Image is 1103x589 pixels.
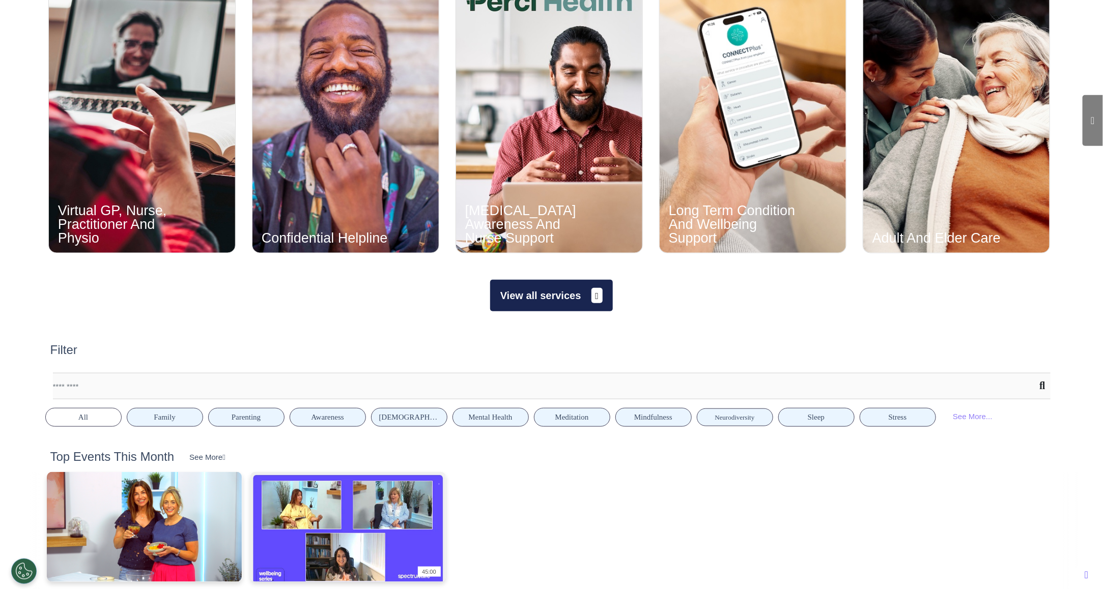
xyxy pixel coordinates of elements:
[418,567,441,577] div: 45:00
[47,472,242,582] img: clare+and+ais.png
[615,408,692,427] button: Mindfulness
[697,408,773,426] button: Neurodiversity
[452,408,529,427] button: Mental Health
[872,231,1003,245] div: Adult And Elder Care
[669,204,799,245] div: Long Term Condition And Wellbeing Support
[534,408,610,427] button: Meditation
[11,558,37,584] button: Open Preferences
[50,343,77,358] h2: Filter
[490,280,613,311] button: View all services
[371,408,447,427] button: [DEMOGRAPHIC_DATA] Health
[250,472,446,582] img: Summer+Fun+Made+Simple.JPG
[290,408,366,427] button: Awareness
[860,408,936,427] button: Stress
[208,408,285,427] button: Parenting
[465,204,596,245] div: [MEDICAL_DATA] Awareness And Nurse Support
[58,204,188,245] div: Virtual GP, Nurse, Practitioner And Physio
[45,408,122,427] button: All
[50,450,175,464] h2: Top Events This Month
[778,408,855,427] button: Sleep
[127,408,203,427] button: Family
[941,407,1005,426] div: See More...
[262,231,392,245] div: Confidential Helpline
[189,452,225,463] div: See More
